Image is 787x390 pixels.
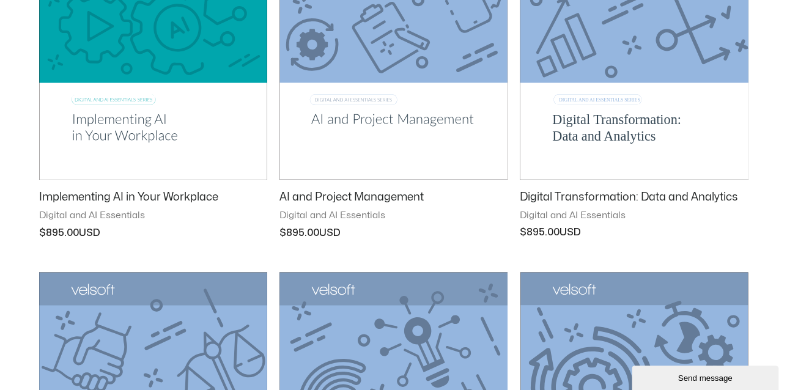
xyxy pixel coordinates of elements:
[520,227,560,237] bdi: 895.00
[279,190,508,210] a: AI and Project Management
[39,228,46,238] span: $
[632,363,781,390] iframe: chat widget
[39,210,267,222] span: Digital and AI Essentials
[520,227,527,237] span: $
[279,228,319,238] bdi: 895.00
[520,190,748,204] h2: Digital Transformation: Data and Analytics
[520,190,748,210] a: Digital Transformation: Data and Analytics
[279,228,286,238] span: $
[520,210,748,222] span: Digital and AI Essentials
[39,190,267,210] a: Implementing AI in Your Workplace
[279,190,508,204] h2: AI and Project Management
[39,190,267,204] h2: Implementing AI in Your Workplace
[279,210,508,222] span: Digital and AI Essentials
[39,228,79,238] bdi: 895.00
